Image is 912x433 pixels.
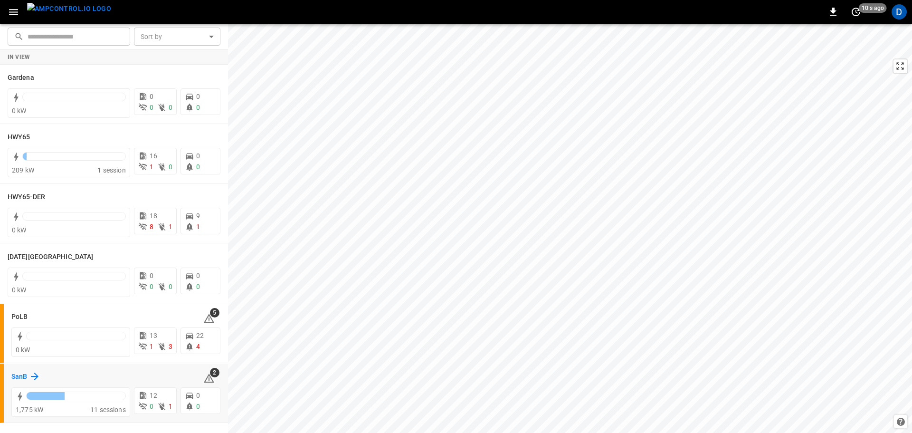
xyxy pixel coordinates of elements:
[196,332,204,339] span: 22
[196,343,200,350] span: 4
[150,392,157,399] span: 12
[169,163,172,171] span: 0
[848,4,864,19] button: set refresh interval
[8,252,93,262] h6: Karma Center
[11,372,27,382] h6: SanB
[150,212,157,220] span: 18
[210,308,219,318] span: 5
[12,166,34,174] span: 209 kW
[196,93,200,100] span: 0
[150,152,157,160] span: 16
[12,107,27,115] span: 0 kW
[16,346,30,354] span: 0 kW
[8,54,30,60] strong: In View
[150,283,153,290] span: 0
[8,192,45,202] h6: HWY65-DER
[169,223,172,231] span: 1
[892,4,907,19] div: profile-icon
[12,286,27,294] span: 0 kW
[196,403,200,410] span: 0
[150,163,153,171] span: 1
[150,403,153,410] span: 0
[169,343,172,350] span: 3
[150,93,153,100] span: 0
[150,272,153,279] span: 0
[196,272,200,279] span: 0
[27,3,111,15] img: ampcontrol.io logo
[150,104,153,111] span: 0
[150,343,153,350] span: 1
[150,332,157,339] span: 13
[8,73,34,83] h6: Gardena
[16,406,43,414] span: 1,775 kW
[169,403,172,410] span: 1
[196,212,200,220] span: 9
[90,406,126,414] span: 11 sessions
[8,132,30,143] h6: HWY65
[169,283,172,290] span: 0
[859,3,887,13] span: 10 s ago
[210,368,219,377] span: 2
[196,104,200,111] span: 0
[97,166,125,174] span: 1 session
[196,163,200,171] span: 0
[196,223,200,231] span: 1
[12,226,27,234] span: 0 kW
[196,392,200,399] span: 0
[169,104,172,111] span: 0
[228,24,912,433] canvas: Map
[150,223,153,231] span: 8
[196,152,200,160] span: 0
[11,312,28,322] h6: PoLB
[196,283,200,290] span: 0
